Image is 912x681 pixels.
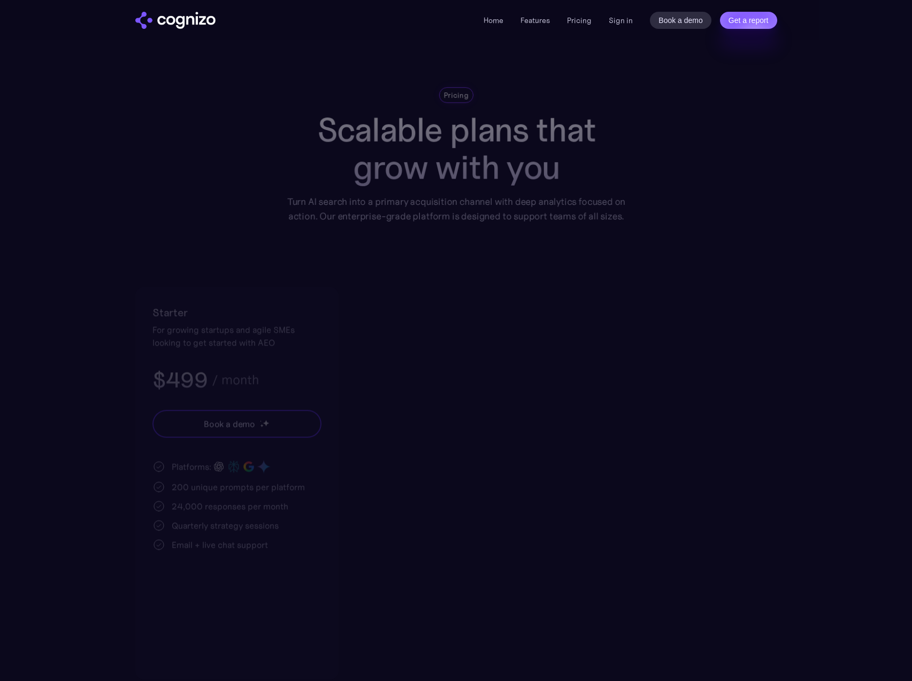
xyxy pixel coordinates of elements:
[279,194,633,223] div: Turn AI search into a primary acquisition channel with deep analytics focused on action. Our ente...
[520,16,550,25] a: Features
[262,419,269,426] img: star
[211,373,258,386] div: / month
[650,12,711,29] a: Book a demo
[720,12,777,29] a: Get a report
[172,480,305,493] div: 200 unique prompts per platform
[567,16,592,25] a: Pricing
[135,12,216,29] img: cognizo logo
[443,90,469,100] div: Pricing
[172,538,268,551] div: Email + live chat support
[203,417,255,430] div: Book a demo
[609,14,633,27] a: Sign in
[279,111,633,186] h1: Scalable plans that grow with you
[152,410,321,438] a: Book a demostarstarstar
[172,519,279,532] div: Quarterly strategy sessions
[135,12,216,29] a: home
[172,460,211,473] div: Platforms:
[152,304,321,321] h2: Starter
[152,323,321,349] div: For growing startups and agile SMEs looking to get started with AEO
[484,16,503,25] a: Home
[259,420,261,422] img: star
[172,500,288,512] div: 24,000 responses per month
[152,366,208,394] h3: $499
[259,424,263,427] img: star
